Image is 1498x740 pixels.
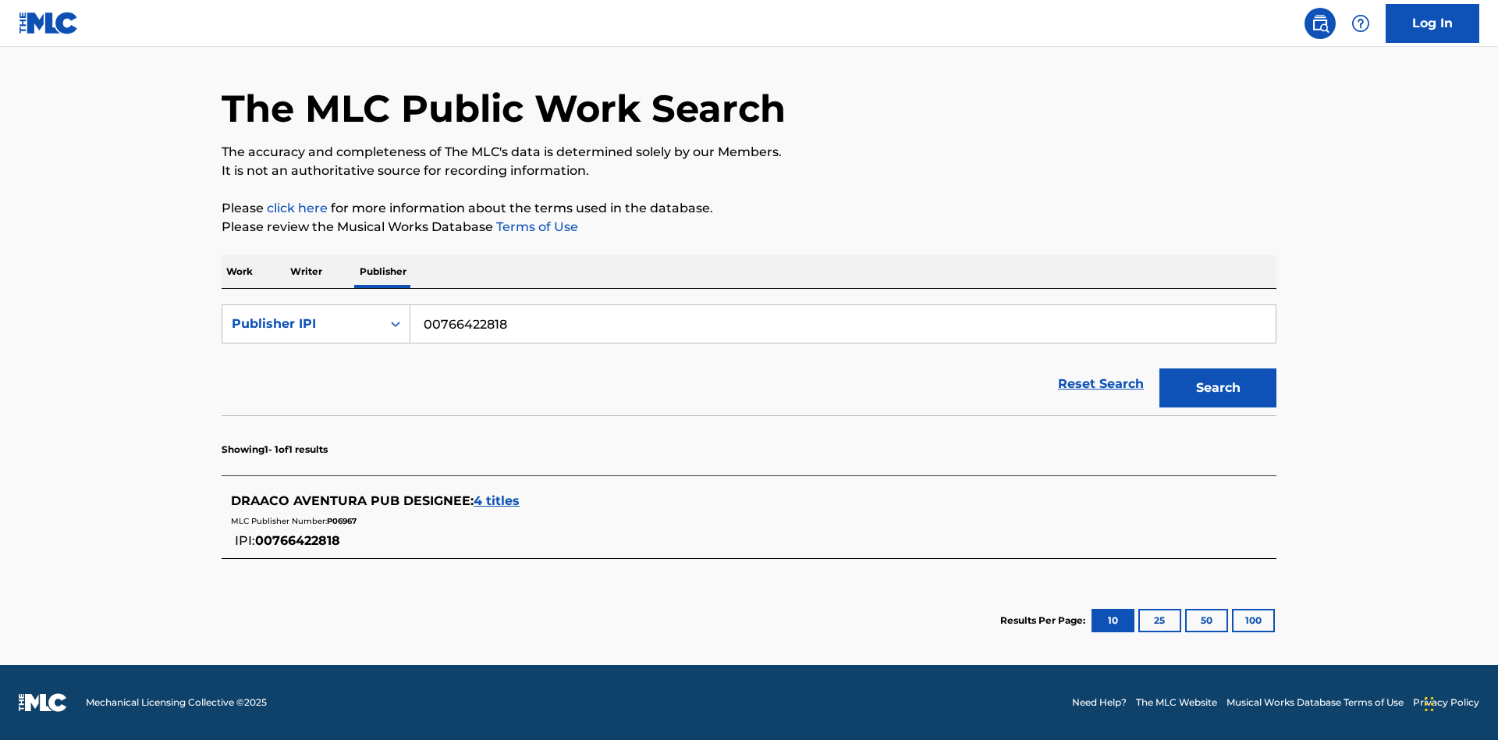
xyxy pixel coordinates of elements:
a: Need Help? [1072,696,1127,710]
span: 00766422818 [255,533,340,548]
p: It is not an authoritative source for recording information. [222,162,1276,180]
span: DRAACO AVENTURA PUB DESIGNEE : [231,493,474,508]
div: Help [1345,8,1376,39]
p: Publisher [355,255,411,288]
a: Public Search [1305,8,1336,39]
img: logo [19,693,67,712]
a: Privacy Policy [1413,696,1479,710]
p: Results Per Page: [1000,614,1089,628]
div: Publisher IPI [232,315,372,333]
a: The MLC Website [1136,696,1217,710]
button: 25 [1138,609,1181,632]
button: 50 [1185,609,1228,632]
img: search [1311,14,1329,33]
img: MLC Logo [19,12,79,34]
p: Please for more information about the terms used in the database. [222,199,1276,218]
p: Work [222,255,257,288]
span: IPI: [235,533,255,548]
a: Reset Search [1050,367,1152,401]
p: Showing 1 - 1 of 1 results [222,443,328,457]
span: P06967 [327,516,357,526]
p: The accuracy and completeness of The MLC's data is determined solely by our Members. [222,143,1276,162]
iframe: Chat Widget [1420,665,1498,740]
form: Search Form [222,304,1276,415]
span: Mechanical Licensing Collective © 2025 [86,696,267,710]
h1: The MLC Public Work Search [222,85,786,132]
button: Search [1159,368,1276,407]
p: Please review the Musical Works Database [222,218,1276,237]
a: Terms of Use [493,219,578,234]
a: click here [267,201,328,215]
span: MLC Publisher Number: [231,516,327,526]
img: help [1351,14,1370,33]
a: Musical Works Database Terms of Use [1226,696,1404,710]
button: 10 [1092,609,1134,632]
div: Drag [1425,681,1434,728]
span: 4 titles [474,493,520,508]
a: Log In [1386,4,1479,43]
button: 100 [1232,609,1275,632]
p: Writer [286,255,327,288]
